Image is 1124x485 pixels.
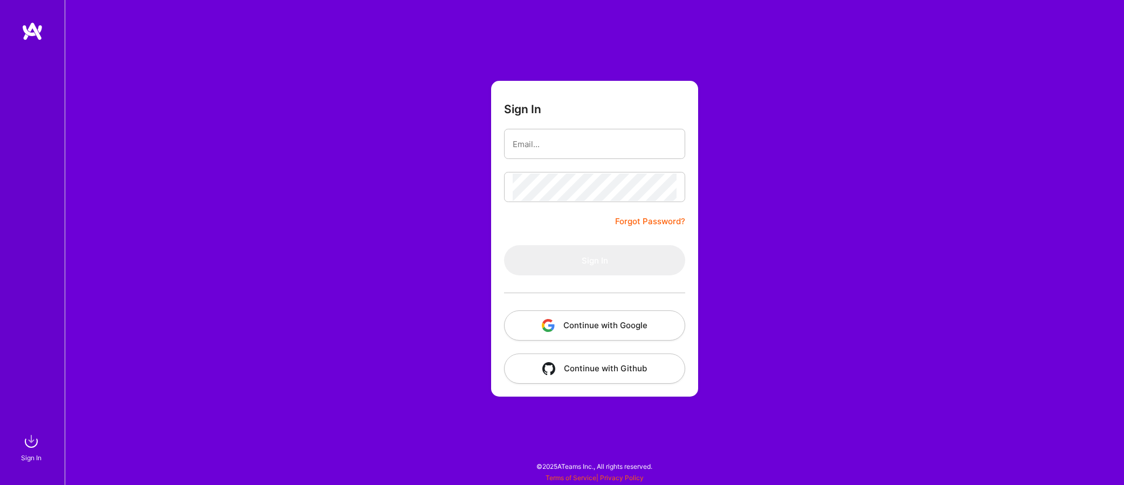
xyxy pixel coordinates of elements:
[20,431,42,452] img: sign in
[504,245,685,275] button: Sign In
[504,310,685,341] button: Continue with Google
[504,102,541,116] h3: Sign In
[23,431,42,463] a: sign inSign In
[21,452,42,463] div: Sign In
[504,354,685,384] button: Continue with Github
[600,474,644,482] a: Privacy Policy
[65,453,1124,480] div: © 2025 ATeams Inc., All rights reserved.
[546,474,644,482] span: |
[615,215,685,228] a: Forgot Password?
[546,474,596,482] a: Terms of Service
[542,362,555,375] img: icon
[22,22,43,41] img: logo
[542,319,555,332] img: icon
[513,130,677,158] input: Email...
